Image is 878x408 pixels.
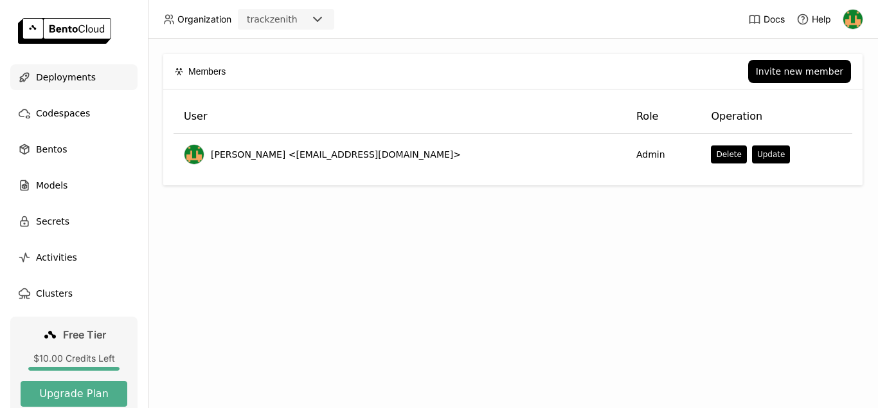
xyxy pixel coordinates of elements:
div: trackzenith [247,13,298,26]
div: $10.00 Credits Left [21,353,127,364]
button: Invite new member [748,60,851,83]
span: Clusters [36,286,73,301]
div: Invite new member [756,66,843,77]
span: Help [812,14,831,25]
div: Help [796,13,831,26]
a: Secrets [10,209,138,234]
span: Free Tier [63,328,106,341]
button: Delete [711,145,746,163]
a: Clusters [10,281,138,306]
span: Docs [764,14,785,25]
span: Deployments [36,70,96,85]
span: Activities [36,250,77,265]
th: User [174,100,626,134]
td: Admin [626,134,701,175]
th: Operation [701,100,852,134]
input: Selected trackzenith. [299,14,300,26]
a: Models [10,172,138,198]
button: Upgrade Plan [21,381,127,407]
a: Codespaces [10,100,138,126]
a: Docs [748,13,785,26]
span: Bentos [36,142,67,157]
a: Bentos [10,136,138,162]
span: Secrets [36,214,69,229]
button: Update [752,145,790,163]
span: Organization [177,14,231,25]
span: Models [36,178,67,193]
span: Members [188,64,226,79]
img: Nam Nguyen [843,10,863,29]
img: logo [18,18,111,44]
span: [PERSON_NAME] <[EMAIL_ADDRESS][DOMAIN_NAME]> [211,148,461,161]
img: Nam Nguyen [184,145,204,164]
th: Role [626,100,701,134]
a: Activities [10,245,138,270]
a: Deployments [10,64,138,90]
span: Codespaces [36,106,90,121]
